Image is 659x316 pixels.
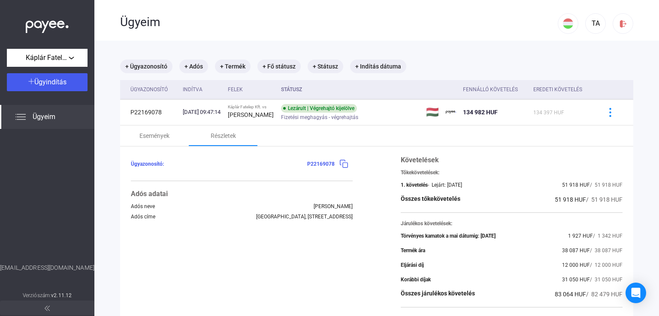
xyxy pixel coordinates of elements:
[256,214,353,220] div: [GEOGRAPHIC_DATA], [STREET_ADDRESS]
[601,103,619,121] button: more-blue
[211,131,236,141] div: Részletek
[588,18,603,29] div: TA
[131,214,155,220] div: Adós címe
[183,108,221,116] div: [DATE] 09:47:14
[308,60,343,73] mat-chip: + Státusz
[183,84,203,95] div: Indítva
[335,155,353,173] button: copy-blue
[619,19,628,28] img: logout-red
[51,292,72,298] strong: v2.11.12
[281,112,358,122] span: Fizetési meghagyás - végrehajtás
[533,110,564,116] span: 134 397 HUF
[228,84,243,95] div: Felek
[130,84,168,95] div: Ügyazonosító
[423,99,442,125] td: 🇭🇺
[401,221,623,227] div: Járulékos követelések:
[568,233,593,239] span: 1 927 HUF
[586,291,623,298] span: / 82 479 HUF
[7,73,88,91] button: Ügyindítás
[555,196,586,203] span: 51 918 HUF
[606,108,615,117] img: more-blue
[179,60,208,73] mat-chip: + Adós
[401,194,460,205] div: Összes tőkekövetelés
[131,189,353,199] div: Adós adatai
[130,84,176,95] div: Ügyazonosító
[590,262,623,268] span: / 12 000 HUF
[257,60,301,73] mat-chip: + Fő státusz
[401,289,475,299] div: Összes járulékos követelés
[463,84,526,95] div: Fennálló követelés
[34,78,67,86] span: Ügyindítás
[120,15,558,30] div: Ügyeim
[593,233,623,239] span: / 1 342 HUF
[45,306,50,311] img: arrow-double-left-grey.svg
[228,84,274,95] div: Felek
[33,112,55,122] span: Ügyeim
[563,18,573,29] img: HU
[215,60,251,73] mat-chip: + Termék
[446,107,456,117] img: payee-logo
[131,203,155,209] div: Adós neve
[183,84,221,95] div: Indítva
[7,49,88,67] button: Káplár Fatelep Kft.
[533,84,590,95] div: Eredeti követelés
[401,233,496,239] div: Törvényes kamatok a mai dátumig: [DATE]
[586,196,623,203] span: / 51 918 HUF
[278,80,423,99] th: Státusz
[590,182,623,188] span: / 51 918 HUF
[562,277,590,283] span: 31 050 HUF
[314,203,353,209] div: [PERSON_NAME]
[228,104,274,110] div: Káplár Fatelep Kft. vs
[463,109,498,116] span: 134 982 HUF
[120,99,179,125] td: P22169078
[339,159,348,168] img: copy-blue
[401,247,425,253] div: Termék ára
[590,247,623,253] span: / 38 087 HUF
[562,262,590,268] span: 12 000 HUF
[562,182,590,188] span: 51 918 HUF
[401,262,424,268] div: Eljárási díj
[120,60,172,73] mat-chip: + Ügyazonosító
[228,111,274,118] strong: [PERSON_NAME]
[533,84,582,95] div: Eredeti követelés
[139,131,169,141] div: Események
[401,182,428,188] div: 1. követelés
[28,78,34,84] img: plus-white.svg
[590,277,623,283] span: / 31 050 HUF
[307,161,335,167] span: P22169078
[401,170,623,176] div: Tőkekövetelések:
[131,161,164,167] span: Ügyazonosító:
[558,13,578,34] button: HU
[15,112,26,122] img: list.svg
[350,60,406,73] mat-chip: + Indítás dátuma
[463,84,518,95] div: Fennálló követelés
[613,13,633,34] button: logout-red
[401,155,623,165] div: Követelések
[555,291,586,298] span: 83 064 HUF
[562,247,590,253] span: 38 087 HUF
[626,283,646,303] div: Open Intercom Messenger
[401,277,431,283] div: Korábbi díjak
[281,104,357,113] div: Lezárult | Végrehajtó kijelölve
[26,53,69,63] span: Káplár Fatelep Kft.
[585,13,606,34] button: TA
[428,182,462,188] div: - Lejárt: [DATE]
[26,16,69,33] img: white-payee-white-dot.svg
